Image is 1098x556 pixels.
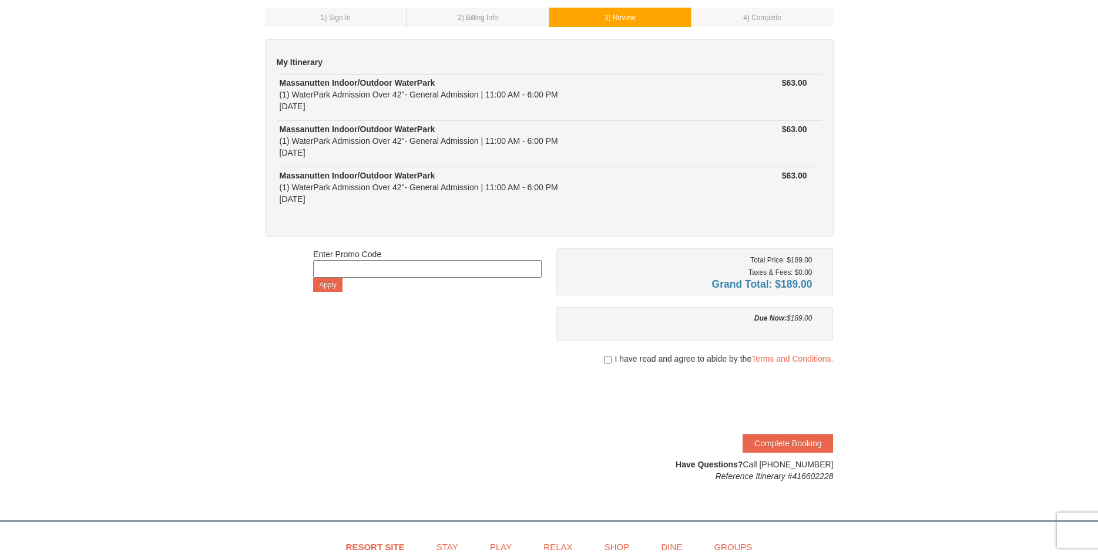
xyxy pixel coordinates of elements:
[748,268,812,277] small: Taxes & Fees: $0.00
[750,256,812,264] small: Total Price: $189.00
[321,14,351,22] small: 1
[743,434,833,453] button: Complete Booking
[654,376,833,422] iframe: reCAPTCHA
[280,124,435,134] strong: Massanutten Indoor/Outdoor WaterPark
[324,14,350,22] span: ) Sign In
[280,171,435,180] strong: Massanutten Indoor/Outdoor WaterPark
[277,56,822,68] h5: My Itinerary
[743,14,781,22] small: 4
[754,314,787,322] strong: Due Now:
[280,77,690,112] div: (1) WaterPark Admission Over 42"- General Admission | 11:00 AM - 6:00 PM [DATE]
[565,312,812,324] div: $189.00
[458,14,498,22] small: 2
[747,14,781,22] span: ) Complete
[313,278,343,292] button: Apply
[280,123,690,159] div: (1) WaterPark Admission Over 42"- General Admission | 11:00 AM - 6:00 PM [DATE]
[280,170,690,205] div: (1) WaterPark Admission Over 42"- General Admission | 11:00 AM - 6:00 PM [DATE]
[751,354,833,363] a: Terms and Conditions.
[605,14,636,22] small: 3
[280,78,435,87] strong: Massanutten Indoor/Outdoor WaterPark
[676,460,743,469] strong: Have Questions?
[782,78,807,87] strong: $63.00
[615,353,833,365] span: I have read and agree to abide by the
[462,14,498,22] span: ) Billing Info
[716,471,834,481] em: Reference Itinerary #416602228
[782,124,807,134] strong: $63.00
[313,248,542,292] div: Enter Promo Code
[556,459,834,482] div: Call [PHONE_NUMBER]
[609,14,636,22] span: ) Review
[565,278,812,290] h4: Grand Total: $189.00
[782,171,807,180] strong: $63.00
